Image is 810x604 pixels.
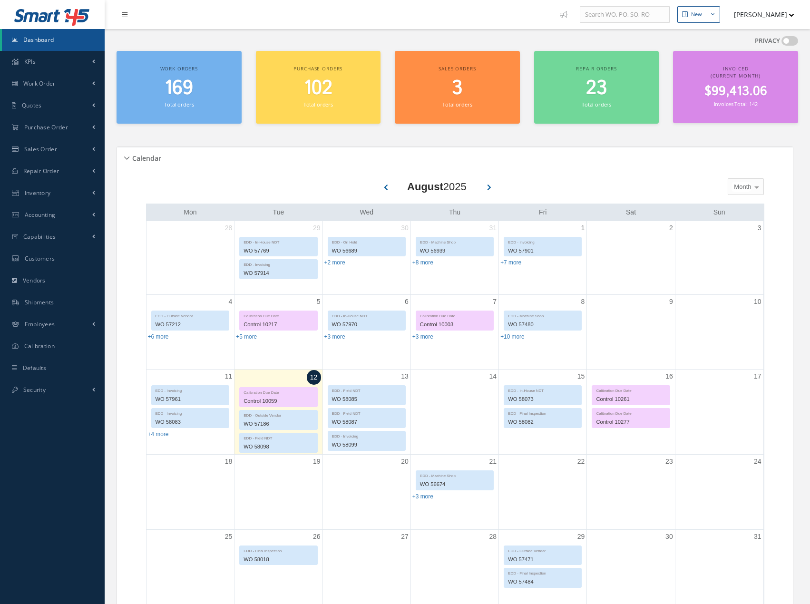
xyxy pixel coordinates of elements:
a: August 10, 2025 [752,295,763,309]
div: EDD - Final Inspection [504,409,581,417]
a: August 12, 2025 [307,370,321,385]
span: Invoiced [723,65,749,72]
span: Purchase orders [293,65,342,72]
td: August 8, 2025 [499,294,587,370]
a: August 3, 2025 [756,221,763,235]
div: WO 56674 [416,479,493,490]
div: Control 10217 [240,319,317,330]
td: August 19, 2025 [234,454,322,529]
a: August 16, 2025 [664,370,675,383]
div: WO 56939 [416,245,493,256]
a: July 30, 2025 [399,221,410,235]
span: Work orders [160,65,198,72]
td: August 16, 2025 [587,370,675,455]
div: EDD - Outside Vendor [240,410,317,419]
td: August 10, 2025 [675,294,763,370]
span: Accounting [25,211,56,219]
a: August 13, 2025 [399,370,410,383]
td: August 6, 2025 [322,294,410,370]
div: 2025 [407,179,467,195]
a: Show 6 more events [148,333,169,340]
small: Total orders [582,101,611,108]
div: EDD - In-House NDT [240,237,317,245]
div: WO 57186 [240,419,317,429]
a: Sunday [712,206,727,218]
div: EDD - In-House NDT [328,311,405,319]
div: WO 57480 [504,319,581,330]
td: August 11, 2025 [146,370,234,455]
div: EDD - Invoicing [504,237,581,245]
a: August 4, 2025 [226,295,234,309]
a: August 9, 2025 [667,295,675,309]
div: EDD - Invoicing [152,409,229,417]
a: Show 8 more events [412,259,433,266]
div: EDD - Field NDT [328,386,405,394]
td: July 28, 2025 [146,221,234,295]
span: (Current Month) [711,72,761,79]
div: Control 10003 [416,319,493,330]
span: Repair orders [576,65,616,72]
a: August 22, 2025 [576,455,587,468]
a: Show 3 more events [324,333,345,340]
button: New [677,6,720,23]
span: Dashboard [23,36,54,44]
a: August 15, 2025 [576,370,587,383]
a: August 26, 2025 [311,530,322,544]
a: August 5, 2025 [315,295,322,309]
a: Work orders 169 Total orders [117,51,242,124]
input: Search WO, PO, SO, RO [580,6,670,23]
span: Sales orders [439,65,476,72]
a: Monday [182,206,198,218]
div: Control 10261 [592,394,669,405]
a: August 1, 2025 [579,221,587,235]
b: August [407,181,443,193]
td: August 20, 2025 [322,454,410,529]
span: Inventory [25,189,51,197]
h5: Calendar [129,151,161,163]
a: August 31, 2025 [752,530,763,544]
a: August 14, 2025 [488,370,499,383]
div: EDD - Invoicing [240,260,317,268]
span: Calibration [24,342,55,350]
a: Show 10 more events [500,333,525,340]
a: Friday [537,206,548,218]
span: Shipments [25,298,54,306]
a: August 27, 2025 [399,530,410,544]
td: August 23, 2025 [587,454,675,529]
span: Security [23,386,46,394]
td: August 5, 2025 [234,294,322,370]
td: August 2, 2025 [587,221,675,295]
span: Vendors [23,276,46,284]
div: EDD - Invoicing [152,386,229,394]
a: August 8, 2025 [579,295,587,309]
div: EDD - Machine Shop [504,311,581,319]
a: Show 3 more events [412,493,433,500]
a: August 19, 2025 [311,455,322,468]
td: August 1, 2025 [499,221,587,295]
small: Invoices Total: 142 [714,100,758,107]
div: WO 57970 [328,319,405,330]
div: WO 57769 [240,245,317,256]
div: EDD - Field NDT [240,433,317,441]
div: WO 57471 [504,554,581,565]
div: WO 57484 [504,576,581,587]
span: 102 [304,75,332,102]
td: August 4, 2025 [146,294,234,370]
td: August 17, 2025 [675,370,763,455]
div: WO 58083 [152,417,229,428]
a: Purchase orders 102 Total orders [256,51,381,124]
a: August 17, 2025 [752,370,763,383]
td: August 9, 2025 [587,294,675,370]
a: Thursday [447,206,462,218]
a: August 11, 2025 [223,370,234,383]
div: WO 58099 [328,439,405,450]
a: August 24, 2025 [752,455,763,468]
div: EDD - Final Inspection [504,568,581,576]
td: July 30, 2025 [322,221,410,295]
a: Repair orders 23 Total orders [534,51,659,124]
a: Saturday [624,206,638,218]
td: August 15, 2025 [499,370,587,455]
a: August 23, 2025 [664,455,675,468]
span: 169 [165,75,193,102]
div: Calibration Due Date [592,409,669,417]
